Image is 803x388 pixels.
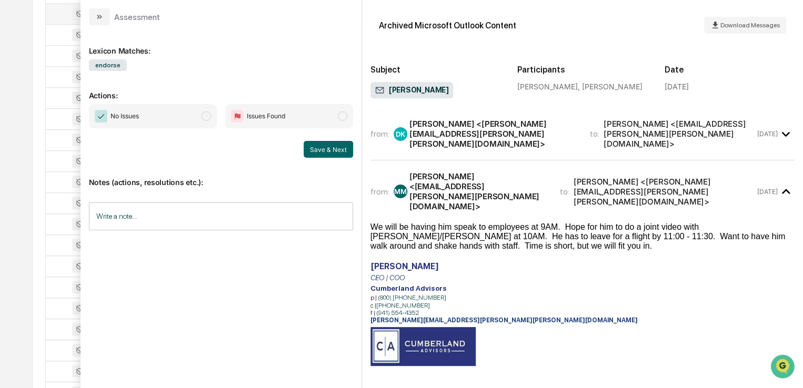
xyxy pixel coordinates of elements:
span: Download Messages [720,22,780,29]
span: f | ( [370,309,378,316]
i: CEO | COO [370,273,405,282]
span: Attestations [87,132,131,143]
h2: Participants [517,65,647,75]
span: c | [370,302,376,309]
h2: Date [665,65,795,75]
p: Actions: [89,78,353,100]
span: p | ( [370,294,380,301]
h2: Subject [370,65,500,75]
span: 800) [PHONE_NUMBER] [380,294,446,301]
a: 🔎Data Lookup [6,148,71,167]
div: [PERSON_NAME] <[EMAIL_ADDRESS][PERSON_NAME][PERSON_NAME][DOMAIN_NAME]> [604,119,755,149]
span: Data Lookup [21,152,66,163]
div: 🔎 [11,154,19,162]
span: Issues Found [247,111,285,121]
span: from: [370,129,389,139]
img: 1746055101610-c473b297-6a78-478c-a979-82029cc54cd1 [11,80,29,99]
div: Start new chat [36,80,173,91]
a: [PERSON_NAME][EMAIL_ADDRESS][PERSON_NAME][PERSON_NAME][DOMAIN_NAME] [370,316,638,324]
span: Pylon [105,178,127,186]
div: [PERSON_NAME] <[EMAIL_ADDRESS][PERSON_NAME][PERSON_NAME][DOMAIN_NAME]> [409,171,547,211]
iframe: Open customer support [769,353,798,382]
span: [PHONE_NUMBER] [376,302,430,309]
span: Preclearance [21,132,68,143]
a: 🖐️Preclearance [6,128,72,147]
a: 🗄️Attestations [72,128,135,147]
div: DK [394,127,407,141]
div: [DATE] [665,82,689,91]
span: [PERSON_NAME] [375,85,449,96]
div: We will be having him speak to employees at 9AM. Hope for him to do a joint video with [PERSON_NA... [370,222,795,251]
div: [PERSON_NAME], [PERSON_NAME] [517,82,647,91]
button: Save & Next [304,141,353,158]
div: We're available if you need us! [36,91,133,99]
div: MM [394,185,407,198]
button: Start new chat [179,84,192,96]
b: [PERSON_NAME] [370,261,439,271]
button: Download Messages [704,17,786,34]
span: to: [590,129,599,139]
div: [PERSON_NAME] <[PERSON_NAME][EMAIL_ADDRESS][PERSON_NAME][PERSON_NAME][DOMAIN_NAME]> [574,177,755,207]
span: 941) 554-4352 [378,309,419,316]
time: Thursday, September 25, 2025 at 12:15:34 PM [757,130,777,138]
div: [PERSON_NAME] <[PERSON_NAME][EMAIL_ADDRESS][PERSON_NAME][PERSON_NAME][DOMAIN_NAME]> [409,119,577,149]
span: No Issues [111,111,139,121]
b: Cumberland Advisors [370,284,447,292]
p: How can we help? [11,22,192,39]
img: Flag [231,110,244,122]
div: Archived Microsoft Outlook Content [379,21,516,30]
p: Notes (actions, resolutions etc.): [89,165,353,187]
div: 🗄️ [76,134,85,142]
img: :Cumberland Advisors: [370,327,476,366]
div: Assessment [114,12,160,22]
div: 🖐️ [11,134,19,142]
a: Powered byPylon [74,178,127,186]
time: Thursday, September 25, 2025 at 1:18:41 PM [757,188,777,196]
span: endorse [89,59,127,71]
div: Lexicon Matches: [89,34,353,55]
img: Checkmark [95,110,107,122]
span: from: [370,187,389,197]
span: to: [560,187,569,197]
